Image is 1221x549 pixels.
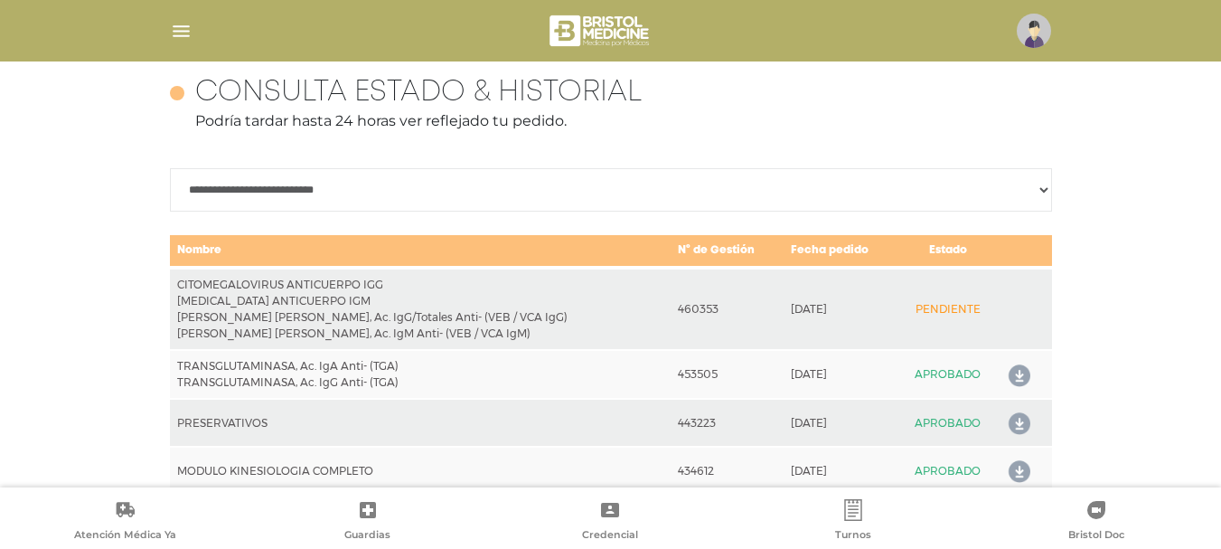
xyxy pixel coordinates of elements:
td: Estado [898,234,998,268]
td: PRESERVATIVOS [170,399,672,447]
td: APROBADO [898,447,998,495]
img: Cober_menu-lines-white.svg [170,20,193,43]
td: [DATE] [784,447,897,495]
td: CITOMEGALOVIRUS ANTICUERPO IGG [MEDICAL_DATA] ANTICUERPO IGM [PERSON_NAME] [PERSON_NAME], Ac. IgG... [170,268,672,350]
td: [DATE] [784,350,897,399]
td: APROBADO [898,350,998,399]
a: Bristol Doc [974,499,1217,545]
td: TRANSGLUTAMINASA, Ac. IgA Anti- (TGA) TRANSGLUTAMINASA, Ac. IgG Anti- (TGA) [170,350,672,399]
td: 460353 [671,268,784,350]
h4: Consulta estado & historial [195,76,642,110]
td: 443223 [671,399,784,447]
td: PENDIENTE [898,268,998,350]
span: Turnos [835,528,871,544]
a: Credencial [489,499,732,545]
td: 434612 [671,447,784,495]
span: Atención Médica Ya [74,528,176,544]
td: 453505 [671,350,784,399]
a: Atención Médica Ya [4,499,247,545]
a: Guardias [247,499,490,545]
td: APROBADO [898,399,998,447]
td: N° de Gestión [671,234,784,268]
td: [DATE] [784,268,897,350]
td: [DATE] [784,399,897,447]
span: Bristol Doc [1068,528,1124,544]
span: Guardias [344,528,390,544]
img: profile-placeholder.svg [1017,14,1051,48]
td: Nombre [170,234,672,268]
a: Turnos [732,499,975,545]
td: MODULO KINESIOLOGIA COMPLETO [170,447,672,495]
img: bristol-medicine-blanco.png [547,9,654,52]
td: Fecha pedido [784,234,897,268]
span: Credencial [582,528,638,544]
p: Podría tardar hasta 24 horas ver reflejado tu pedido. [170,110,1052,132]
